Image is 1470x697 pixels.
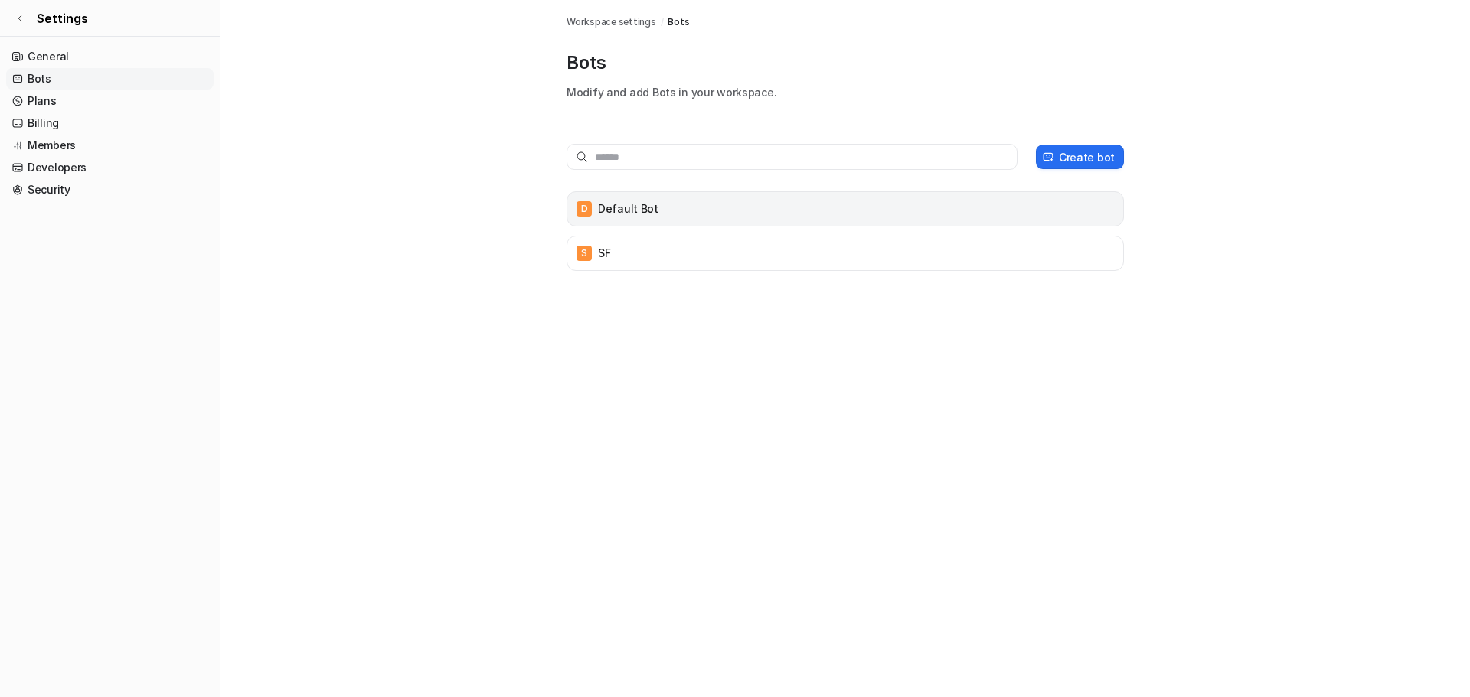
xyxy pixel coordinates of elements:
a: Security [6,179,214,200]
a: Bots [6,68,214,90]
button: Create bot [1036,145,1124,169]
a: General [6,46,214,67]
a: Workspace settings [567,15,656,29]
p: SF [598,246,610,261]
p: Modify and add Bots in your workspace. [567,84,1124,100]
p: Default Bot [598,201,658,217]
a: Bots [668,15,689,29]
a: Plans [6,90,214,112]
p: Bots [567,50,1124,75]
img: create [1042,151,1054,163]
span: / [661,15,664,29]
a: Developers [6,157,214,178]
a: Billing [6,112,214,134]
span: S [577,246,592,261]
span: Settings [37,9,88,28]
a: Members [6,135,214,156]
p: Create bot [1059,149,1115,165]
span: D [577,201,592,217]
